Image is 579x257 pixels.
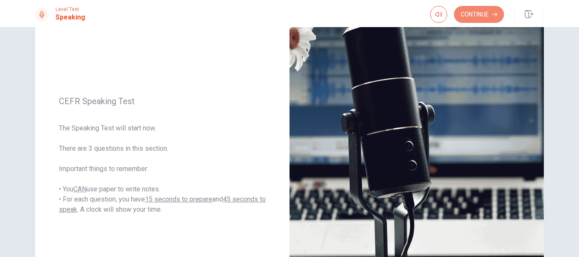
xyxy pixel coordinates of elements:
span: The Speaking Test will start now. There are 3 questions in this section. Important things to reme... [59,123,266,215]
span: Level Test [56,6,85,12]
u: 15 seconds to prepare [145,195,212,203]
h1: Speaking [56,12,85,22]
u: CAN [73,185,86,193]
button: Continue [454,6,504,23]
span: CEFR Speaking Test [59,96,266,106]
